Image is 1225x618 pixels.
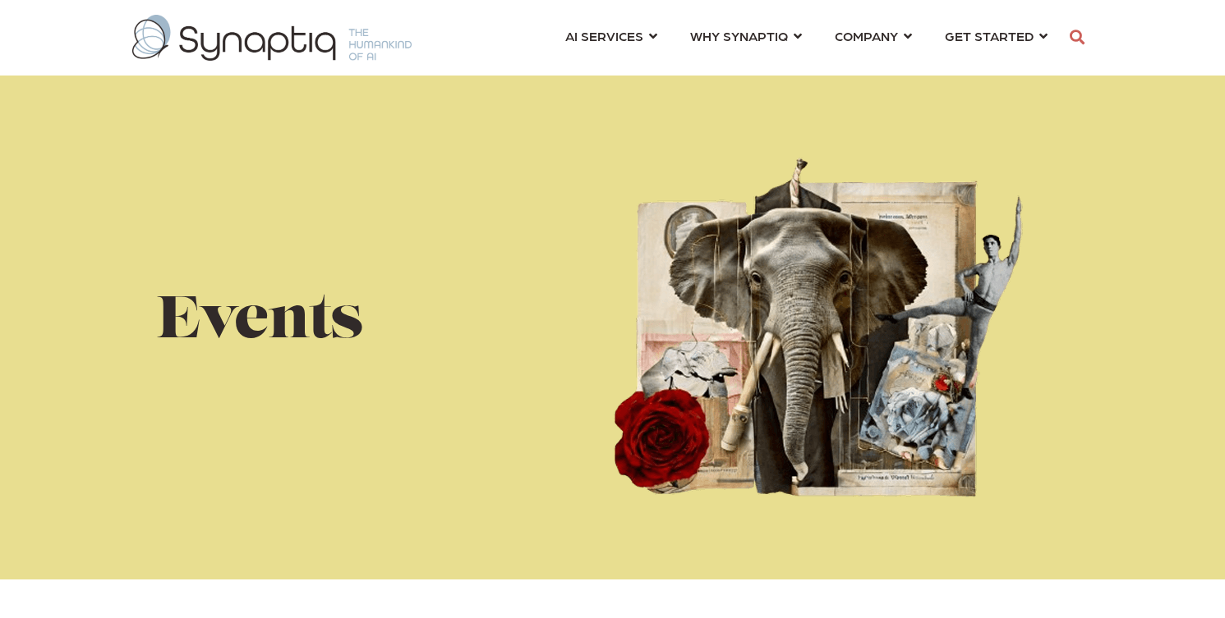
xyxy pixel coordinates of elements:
[690,25,788,47] span: WHY SYNAPTIQ
[549,8,1064,67] nav: menu
[945,25,1034,47] span: GET STARTED
[613,157,1024,497] img: Hiring_Performace-removebg-500x415%20-tinified.png
[565,25,643,47] span: AI SERVICES
[157,291,613,355] h1: Events
[690,21,802,51] a: WHY SYNAPTIQ
[945,21,1048,51] a: GET STARTED
[835,21,912,51] a: COMPANY
[835,25,898,47] span: COMPANY
[565,21,657,51] a: AI SERVICES
[132,15,412,61] img: synaptiq logo-1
